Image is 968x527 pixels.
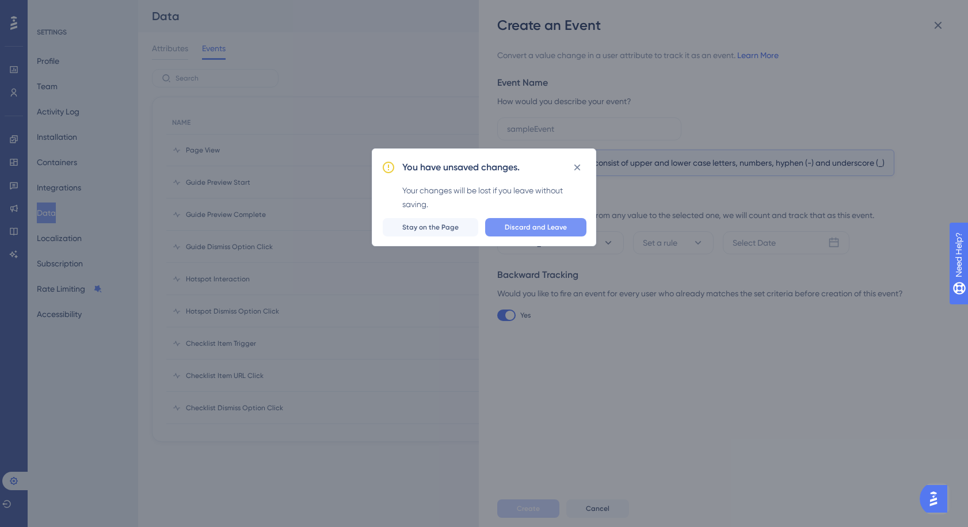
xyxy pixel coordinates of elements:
[27,3,72,17] span: Need Help?
[402,161,520,174] h2: You have unsaved changes.
[402,223,459,232] span: Stay on the Page
[402,184,586,211] div: Your changes will be lost if you leave without saving.
[505,223,567,232] span: Discard and Leave
[920,482,954,516] iframe: UserGuiding AI Assistant Launcher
